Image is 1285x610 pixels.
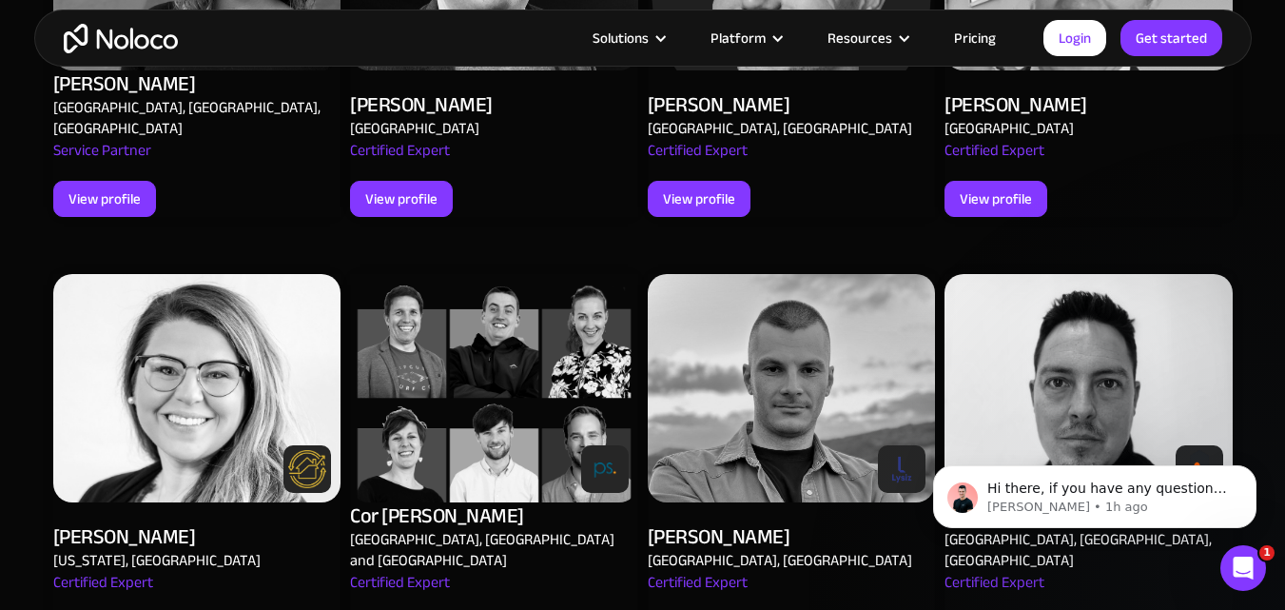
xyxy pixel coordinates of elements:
iframe: Intercom notifications message [905,425,1285,559]
div: [GEOGRAPHIC_DATA], [GEOGRAPHIC_DATA], [GEOGRAPHIC_DATA] [53,97,332,139]
img: Alex Vyshnevskiy - Noloco app builder Expert [53,274,341,502]
div: Certified Expert [350,139,450,181]
a: home [64,24,178,53]
iframe: Intercom live chat [1220,545,1266,591]
a: Pricing [930,26,1020,50]
a: Get started [1120,20,1222,56]
div: [GEOGRAPHIC_DATA], [GEOGRAPHIC_DATA] [648,550,912,571]
div: Resources [804,26,930,50]
div: Certified Expert [944,139,1044,181]
div: Resources [827,26,892,50]
div: Service Partner [53,139,151,181]
div: Solutions [593,26,649,50]
div: [GEOGRAPHIC_DATA], [GEOGRAPHIC_DATA] and [GEOGRAPHIC_DATA] [350,529,629,571]
div: [GEOGRAPHIC_DATA] [350,118,479,139]
div: [PERSON_NAME] [350,91,493,118]
div: Platform [687,26,804,50]
div: [PERSON_NAME] [648,91,790,118]
div: [PERSON_NAME] [944,91,1087,118]
img: Alex Vyshnevskiy - Noloco app builder Expert [944,274,1233,502]
div: [GEOGRAPHIC_DATA], [GEOGRAPHIC_DATA] [648,118,912,139]
div: [PERSON_NAME] [53,70,196,97]
div: View profile [960,187,1032,211]
div: View profile [365,187,438,211]
div: Platform [711,26,766,50]
img: Alex Vyshnevskiy - Noloco app builder Expert [350,274,638,502]
span: 1 [1259,545,1275,561]
img: Alex Vyshnevskiy - Noloco app builder Expert [648,274,936,502]
div: Solutions [569,26,687,50]
div: [GEOGRAPHIC_DATA] [944,118,1074,139]
div: [PERSON_NAME] [648,523,790,550]
div: Cor [PERSON_NAME] [350,502,524,529]
div: [PERSON_NAME] [53,523,196,550]
div: View profile [663,187,735,211]
a: Login [1043,20,1106,56]
div: [US_STATE], [GEOGRAPHIC_DATA] [53,550,261,571]
div: Certified Expert [648,139,748,181]
div: View profile [68,187,141,211]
